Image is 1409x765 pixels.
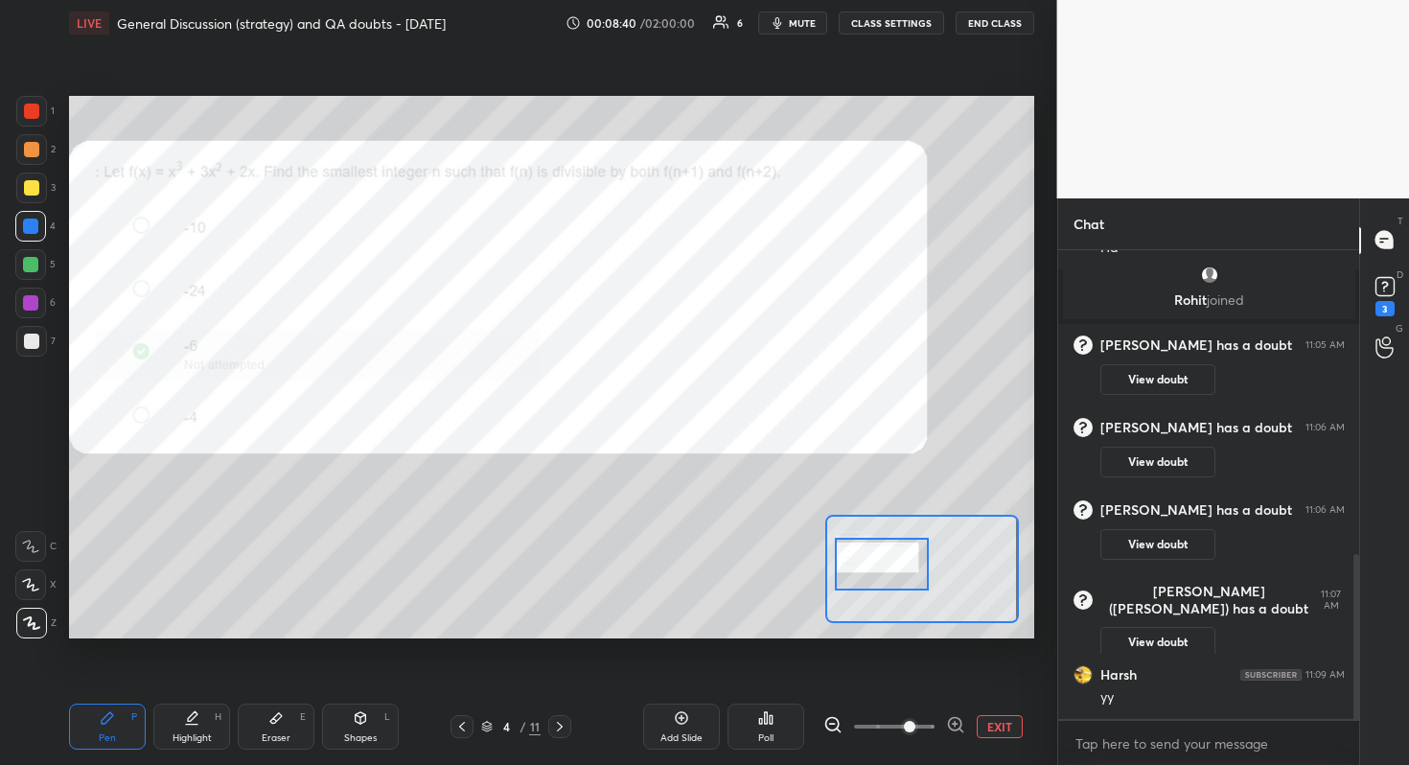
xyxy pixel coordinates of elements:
[1100,666,1137,684] h6: Harsh
[1100,336,1292,354] h6: [PERSON_NAME] has a doubt
[758,733,774,743] div: Poll
[1305,669,1345,681] div: 11:09 AM
[16,96,55,127] div: 1
[16,608,57,638] div: Z
[839,12,944,35] button: CLASS SETTINGS
[131,712,137,722] div: P
[1397,214,1403,228] p: T
[1305,504,1345,516] div: 11:06 AM
[1100,364,1215,395] button: View doubt
[789,16,816,30] span: mute
[15,211,56,242] div: 4
[384,712,390,722] div: L
[16,326,56,357] div: 7
[956,12,1034,35] button: END CLASS
[15,249,56,280] div: 5
[1199,266,1218,285] img: default.png
[1074,292,1344,308] p: Rohit
[1100,627,1215,658] button: View doubt
[215,712,221,722] div: H
[977,715,1023,738] button: EXIT
[16,173,56,203] div: 3
[1100,419,1292,436] h6: [PERSON_NAME] has a doubt
[1375,301,1395,316] div: 3
[1305,339,1345,351] div: 11:05 AM
[529,718,541,735] div: 11
[1074,666,1092,684] img: thumbnail.jpg
[300,712,306,722] div: E
[15,288,56,318] div: 6
[69,12,109,35] div: LIVE
[1100,529,1215,560] button: View doubt
[99,733,116,743] div: Pen
[1240,669,1302,681] img: 4P8fHbbgJtejmAAAAAElFTkSuQmCC
[15,569,57,600] div: X
[1100,501,1292,519] h6: [PERSON_NAME] has a doubt
[344,733,377,743] div: Shapes
[1100,447,1215,477] button: View doubt
[117,14,446,33] h4: General Discussion (strategy) and QA doubts - [DATE]
[173,733,212,743] div: Highlight
[1058,250,1360,719] div: grid
[660,733,703,743] div: Add Slide
[1207,290,1244,309] span: joined
[1317,589,1345,612] div: 11:07 AM
[1396,321,1403,336] p: G
[497,721,516,732] div: 4
[1100,583,1317,617] h6: [PERSON_NAME]([PERSON_NAME]) has a doubt
[262,733,290,743] div: Eraser
[1305,422,1345,433] div: 11:06 AM
[758,12,827,35] button: mute
[737,18,743,28] div: 6
[1100,688,1345,707] div: yy
[520,721,525,732] div: /
[1397,267,1403,282] p: D
[1058,198,1120,249] p: Chat
[16,134,56,165] div: 2
[15,531,57,562] div: C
